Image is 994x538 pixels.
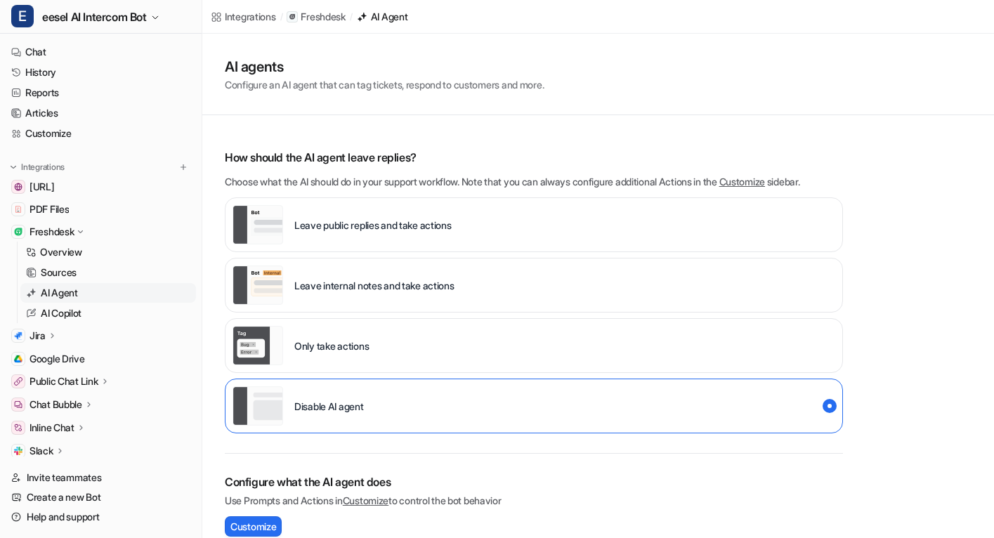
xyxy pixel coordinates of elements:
[178,162,188,172] img: menu_add.svg
[14,377,22,386] img: Public Chat Link
[6,507,196,527] a: Help and support
[41,265,77,280] p: Sources
[350,11,353,23] span: /
[225,77,544,92] p: Configure an AI agent that can tag tickets, respond to customers and more.
[20,263,196,282] a: Sources
[233,265,283,305] img: Leave internal notes and take actions
[11,5,34,27] span: E
[230,519,276,534] span: Customize
[30,225,74,239] p: Freshdesk
[42,7,147,27] span: eesel AI Intercom Bot
[233,386,283,426] img: Disable AI agent
[294,278,455,293] p: Leave internal notes and take actions
[6,199,196,219] a: PDF FilesPDF Files
[6,468,196,487] a: Invite teammates
[6,177,196,197] a: dashboard.eesel.ai[URL]
[294,339,369,353] p: Only take actions
[14,355,22,363] img: Google Drive
[20,242,196,262] a: Overview
[14,228,22,236] img: Freshdesk
[30,374,98,388] p: Public Chat Link
[357,9,408,24] a: AI Agent
[225,9,276,24] div: Integrations
[371,9,408,24] div: AI Agent
[719,176,765,188] a: Customize
[14,424,22,432] img: Inline Chat
[6,124,196,143] a: Customize
[301,10,345,24] p: Freshdesk
[30,180,55,194] span: [URL]
[30,202,69,216] span: PDF Files
[225,318,843,373] div: live::disabled
[8,162,18,172] img: expand menu
[6,42,196,62] a: Chat
[30,421,74,435] p: Inline Chat
[30,352,85,366] span: Google Drive
[225,473,843,490] h2: Configure what the AI agent does
[225,258,843,313] div: live::internal_reply
[6,83,196,103] a: Reports
[41,306,81,320] p: AI Copilot
[225,379,843,433] div: paused::disabled
[14,447,22,455] img: Slack
[20,283,196,303] a: AI Agent
[14,332,22,340] img: Jira
[225,174,843,189] p: Choose what the AI should do in your support workflow. Note that you can always configure additio...
[40,245,82,259] p: Overview
[343,494,388,506] a: Customize
[211,9,276,24] a: Integrations
[20,303,196,323] a: AI Copilot
[6,487,196,507] a: Create a new Bot
[233,205,283,244] img: Leave public replies and take actions
[14,205,22,214] img: PDF Files
[225,149,843,166] p: How should the AI agent leave replies?
[6,160,69,174] button: Integrations
[225,197,843,252] div: live::external_reply
[6,103,196,123] a: Articles
[294,399,364,414] p: Disable AI agent
[30,444,53,458] p: Slack
[225,56,544,77] h1: AI agents
[14,400,22,409] img: Chat Bubble
[30,398,82,412] p: Chat Bubble
[41,286,78,300] p: AI Agent
[21,162,65,173] p: Integrations
[280,11,283,23] span: /
[30,329,46,343] p: Jira
[287,10,345,24] a: Freshdesk
[14,183,22,191] img: dashboard.eesel.ai
[233,326,283,365] img: Only take actions
[294,218,452,232] p: Leave public replies and take actions
[6,349,196,369] a: Google DriveGoogle Drive
[225,493,843,508] p: Use Prompts and Actions in to control the bot behavior
[225,516,282,537] button: Customize
[6,63,196,82] a: History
